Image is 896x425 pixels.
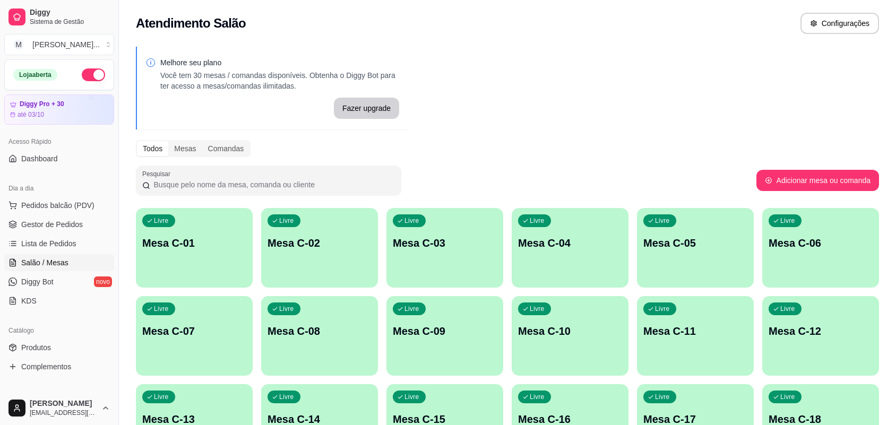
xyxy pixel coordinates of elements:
[655,216,670,225] p: Livre
[160,57,399,68] p: Melhore seu plano
[780,305,795,313] p: Livre
[643,324,747,339] p: Mesa C-11
[530,305,545,313] p: Livre
[637,208,754,288] button: LivreMesa C-05
[404,305,419,313] p: Livre
[530,216,545,225] p: Livre
[142,236,246,250] p: Mesa C-01
[32,39,100,50] div: [PERSON_NAME] ...
[21,153,58,164] span: Dashboard
[30,8,110,18] span: Diggy
[800,13,879,34] button: Configurações
[4,216,114,233] a: Gestor de Pedidos
[142,169,174,178] label: Pesquisar
[136,208,253,288] button: LivreMesa C-01
[268,236,372,250] p: Mesa C-02
[4,358,114,375] a: Complementos
[20,100,64,108] article: Diggy Pro + 30
[4,339,114,356] a: Produtos
[279,216,294,225] p: Livre
[154,393,169,401] p: Livre
[160,70,399,91] p: Você tem 30 mesas / comandas disponíveis. Obtenha o Diggy Bot para ter acesso a mesas/comandas il...
[279,305,294,313] p: Livre
[780,216,795,225] p: Livre
[518,236,622,250] p: Mesa C-04
[4,395,114,421] button: [PERSON_NAME][EMAIL_ADDRESS][DOMAIN_NAME]
[4,197,114,214] button: Pedidos balcão (PDV)
[136,296,253,376] button: LivreMesa C-07
[4,273,114,290] a: Diggy Botnovo
[756,170,879,191] button: Adicionar mesa ou comanda
[643,236,747,250] p: Mesa C-05
[21,238,76,249] span: Lista de Pedidos
[13,69,57,81] div: Loja aberta
[518,324,622,339] p: Mesa C-10
[261,208,378,288] button: LivreMesa C-02
[30,399,97,409] span: [PERSON_NAME]
[769,236,873,250] p: Mesa C-06
[386,208,503,288] button: LivreMesa C-03
[21,342,51,353] span: Produtos
[13,39,24,50] span: M
[154,305,169,313] p: Livre
[21,361,71,372] span: Complementos
[386,296,503,376] button: LivreMesa C-09
[268,324,372,339] p: Mesa C-08
[30,409,97,417] span: [EMAIL_ADDRESS][DOMAIN_NAME]
[136,15,246,32] h2: Atendimento Salão
[202,141,250,156] div: Comandas
[4,235,114,252] a: Lista de Pedidos
[4,322,114,339] div: Catálogo
[530,393,545,401] p: Livre
[21,296,37,306] span: KDS
[150,179,395,190] input: Pesquisar
[30,18,110,26] span: Sistema de Gestão
[18,110,44,119] article: até 03/10
[4,133,114,150] div: Acesso Rápido
[4,150,114,167] a: Dashboard
[261,296,378,376] button: LivreMesa C-08
[168,141,202,156] div: Mesas
[21,219,83,230] span: Gestor de Pedidos
[404,216,419,225] p: Livre
[4,34,114,55] button: Select a team
[4,254,114,271] a: Salão / Mesas
[4,180,114,197] div: Dia a dia
[4,94,114,125] a: Diggy Pro + 30até 03/10
[334,98,399,119] button: Fazer upgrade
[393,236,497,250] p: Mesa C-03
[137,141,168,156] div: Todos
[762,296,879,376] button: LivreMesa C-12
[21,200,94,211] span: Pedidos balcão (PDV)
[142,324,246,339] p: Mesa C-07
[637,296,754,376] button: LivreMesa C-11
[4,292,114,309] a: KDS
[21,276,54,287] span: Diggy Bot
[655,393,670,401] p: Livre
[762,208,879,288] button: LivreMesa C-06
[404,393,419,401] p: Livre
[769,324,873,339] p: Mesa C-12
[780,393,795,401] p: Livre
[393,324,497,339] p: Mesa C-09
[4,4,114,30] a: DiggySistema de Gestão
[82,68,105,81] button: Alterar Status
[279,393,294,401] p: Livre
[154,216,169,225] p: Livre
[21,257,68,268] span: Salão / Mesas
[512,296,628,376] button: LivreMesa C-10
[512,208,628,288] button: LivreMesa C-04
[655,305,670,313] p: Livre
